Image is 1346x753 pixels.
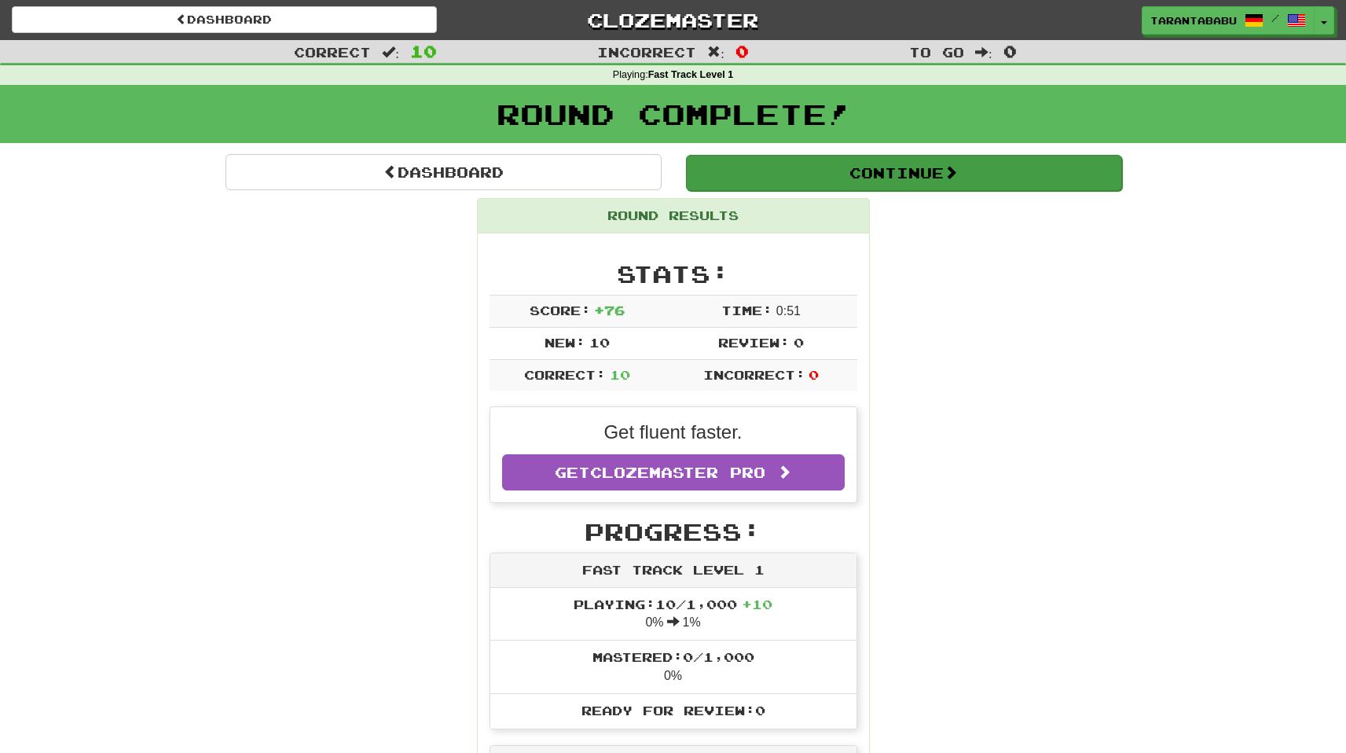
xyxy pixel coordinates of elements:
span: 10 [589,335,610,350]
span: Correct [294,44,371,60]
a: Dashboard [226,154,662,190]
span: Playing: 10 / 1,000 [574,597,772,612]
span: : [707,46,724,59]
span: : [975,46,992,59]
span: 10 [610,367,630,382]
span: Ready for Review: 0 [581,703,765,718]
li: 0% 1% [490,588,856,641]
a: Dashboard [12,6,437,33]
span: + 76 [594,303,625,318]
span: 0 [735,42,749,61]
span: Clozemaster Pro [590,464,765,481]
span: Tarantababu [1150,13,1237,28]
p: Get fluent faster. [502,419,845,446]
span: : [382,46,399,59]
span: Mastered: 0 / 1,000 [592,649,754,664]
h1: Round Complete! [6,98,1340,130]
a: Tarantababu / [1142,6,1315,35]
span: Correct: [524,367,606,382]
div: Fast Track Level 1 [490,553,856,588]
a: Clozemaster [460,6,886,34]
span: 10 [410,42,437,61]
a: GetClozemaster Pro [502,454,845,490]
strong: Fast Track Level 1 [648,69,734,80]
span: Time: [721,303,772,318]
span: Incorrect [597,44,696,60]
span: Incorrect: [703,367,805,382]
span: Score: [530,303,591,318]
div: Round Results [478,199,869,233]
span: Review: [718,335,790,350]
h2: Stats: [490,261,857,287]
h2: Progress: [490,519,857,545]
li: 0% [490,640,856,694]
span: New: [545,335,585,350]
span: 0 [809,367,819,382]
span: 0 : 51 [776,304,801,318]
span: 0 [794,335,804,350]
span: 0 [1003,42,1017,61]
span: / [1271,13,1279,24]
button: Continue [686,155,1122,191]
span: To go [909,44,964,60]
span: + 10 [742,597,772,612]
